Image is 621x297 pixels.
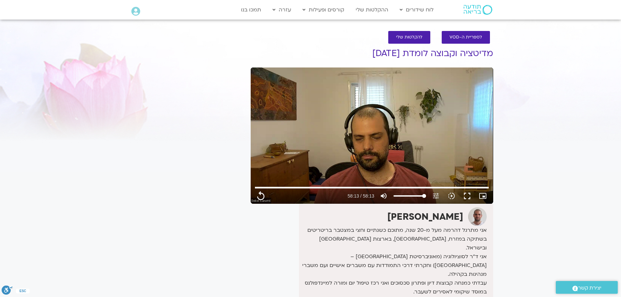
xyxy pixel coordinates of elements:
img: תודעה בריאה [464,5,492,15]
a: יצירת קשר [556,281,618,294]
span: להקלטות שלי [396,35,422,40]
img: דקל קנטי [468,207,487,226]
span: לספריית ה-VOD [450,35,482,40]
a: להקלטות שלי [388,31,430,44]
a: עזרה [269,4,294,16]
a: תמכו בנו [238,4,264,16]
a: ההקלטות שלי [352,4,392,16]
strong: [PERSON_NAME] [387,211,463,223]
a: קורסים ופעילות [299,4,347,16]
h1: מדיטציה וקבוצה לומדת [DATE] [251,49,493,58]
a: לספריית ה-VOD [442,31,490,44]
a: לוח שידורים [396,4,437,16]
span: יצירת קשר [578,284,601,292]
